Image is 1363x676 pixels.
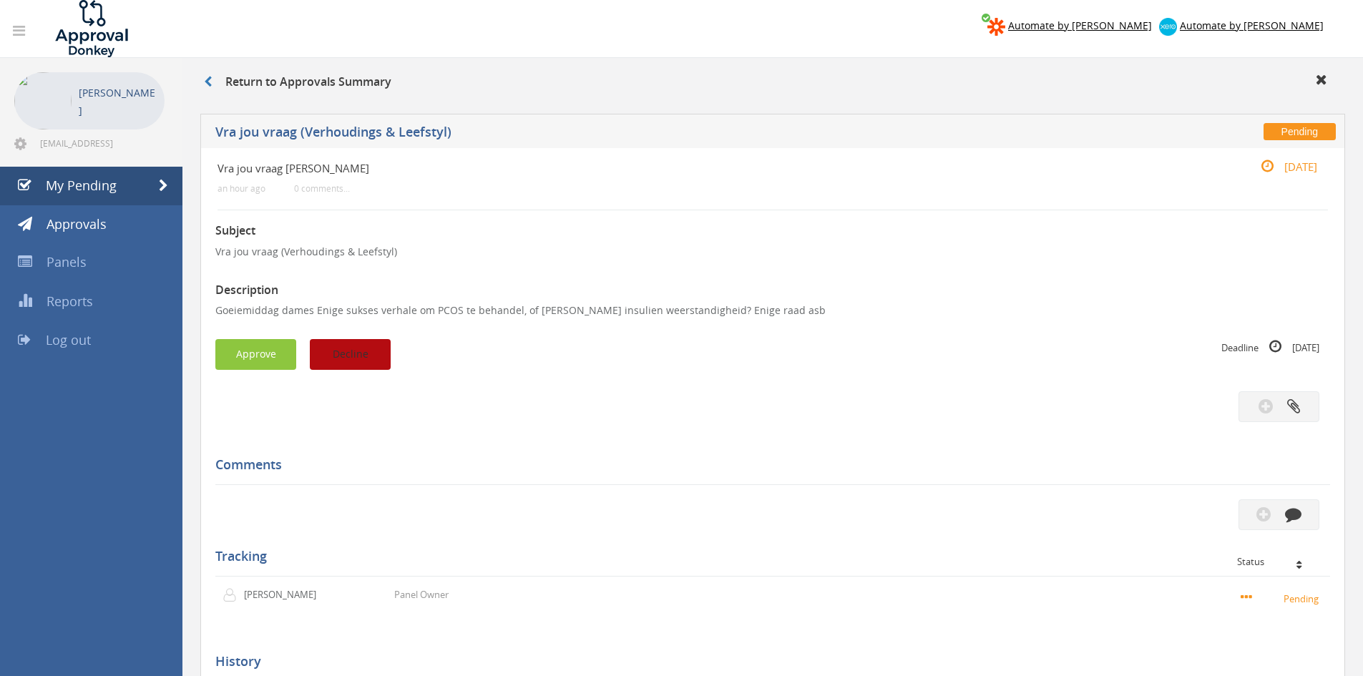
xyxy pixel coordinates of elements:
small: an hour ago [218,183,265,194]
small: Deadline [DATE] [1221,339,1319,355]
p: [PERSON_NAME] [244,588,326,602]
span: Log out [46,331,91,348]
button: Decline [310,339,391,370]
small: [DATE] [1246,159,1317,175]
h5: Tracking [215,549,1319,564]
span: My Pending [46,177,117,194]
small: Pending [1241,590,1323,606]
p: Goeiemiddag dames Enige sukses verhale om PCOS te behandel, of [PERSON_NAME] insulien weerstandig... [215,303,1330,318]
span: Reports [47,293,93,310]
span: Panels [47,253,87,270]
span: Automate by [PERSON_NAME] [1008,19,1152,32]
span: Pending [1264,123,1336,140]
button: Approve [215,339,296,370]
div: Status [1237,557,1319,567]
h5: Comments [215,458,1319,472]
p: [PERSON_NAME] [79,84,157,119]
span: Approvals [47,215,107,232]
h4: Vra jou vraag [PERSON_NAME] [218,162,1143,175]
h3: Subject [215,225,1330,237]
h5: History [215,655,1319,669]
img: zapier-logomark.png [987,18,1005,36]
h3: Return to Approvals Summary [204,76,391,89]
h3: Description [215,284,1330,297]
span: Automate by [PERSON_NAME] [1180,19,1324,32]
img: xero-logo.png [1159,18,1177,36]
span: [EMAIL_ADDRESS][DOMAIN_NAME] [40,137,162,149]
h5: Vra jou vraag (Verhoudings & Leefstyl) [215,125,998,143]
p: Panel Owner [394,588,449,602]
p: Vra jou vraag (Verhoudings & Leefstyl) [215,245,1330,259]
small: 0 comments... [294,183,350,194]
img: user-icon.png [223,588,244,602]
